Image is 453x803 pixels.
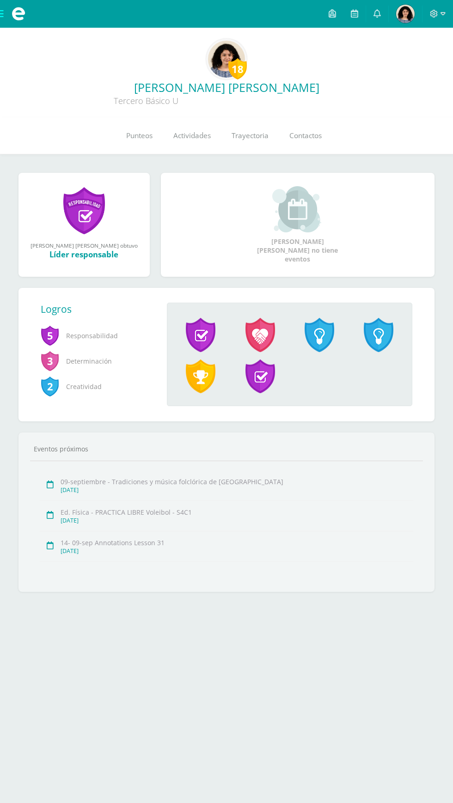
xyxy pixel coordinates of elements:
div: 18 [228,58,247,79]
span: Punteos [126,131,153,140]
a: Actividades [163,117,221,154]
span: Contactos [289,131,322,140]
span: Determinación [41,348,152,374]
span: 2 [41,376,59,397]
span: Actividades [173,131,211,140]
div: Logros [41,303,159,316]
div: Ed. Física - PRACTICA LIBRE Voleibol - S4C1 [61,508,413,517]
div: 14- 09-sep Annotations Lesson 31 [61,538,413,547]
span: 5 [41,325,59,346]
a: Trayectoria [221,117,279,154]
img: c6b917f75c4b84743c6c97cb0b98f408.png [396,5,415,23]
a: Punteos [116,117,163,154]
img: event_small.png [272,186,323,232]
div: 09-septiembre - Tradiciones y música folclórica de [GEOGRAPHIC_DATA] [61,477,413,486]
span: Trayectoria [232,131,269,140]
div: Tercero Básico U [7,95,285,106]
div: Líder responsable [28,249,141,260]
a: [PERSON_NAME] [PERSON_NAME] [7,79,446,95]
a: Contactos [279,117,332,154]
div: [DATE] [61,486,413,494]
div: Eventos próximos [30,444,423,453]
span: 3 [41,350,59,371]
div: [DATE] [61,547,413,555]
img: 80020a270e02a510ef6828c13dea15e7.png [208,41,245,78]
span: Creatividad [41,374,152,399]
span: Responsabilidad [41,323,152,348]
div: [PERSON_NAME] [PERSON_NAME] obtuvo [28,242,141,249]
div: [DATE] [61,517,413,524]
div: [PERSON_NAME] [PERSON_NAME] no tiene eventos [251,186,344,263]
